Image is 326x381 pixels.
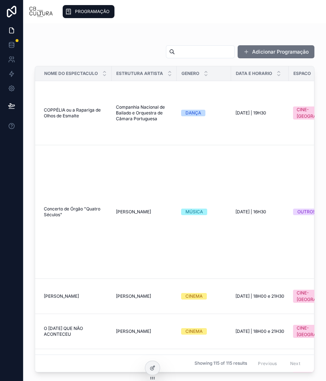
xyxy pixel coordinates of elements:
[181,209,227,215] a: MÚSICA
[44,326,107,337] a: O [DATE] QUE NÃO ACONTECEU
[181,71,199,76] span: Genero
[116,328,172,334] a: [PERSON_NAME]
[185,293,202,300] div: CINEMA
[293,71,311,76] span: Espaco
[116,293,172,299] a: [PERSON_NAME]
[185,110,201,116] div: DANÇA
[116,209,172,215] a: [PERSON_NAME]
[235,110,266,116] span: [DATE] | 19H30
[44,293,107,299] a: [PERSON_NAME]
[181,293,227,300] a: CINEMA
[44,71,98,76] span: Nome Do Espectaculo
[195,361,247,367] span: Showing 115 of 115 results
[63,5,114,18] a: PROGRAMAÇÃO
[181,110,227,116] a: DANÇA
[44,107,107,119] a: COPPÉLIA ou a Rapariga de Olhos de Esmalte
[116,209,151,215] span: [PERSON_NAME]
[181,328,227,335] a: CINEMA
[116,71,163,76] span: Estrutura Artista
[116,328,151,334] span: [PERSON_NAME]
[116,104,172,122] a: Companhia Nacional de Bailado e Orquestra de Câmara Portuguesa
[185,328,202,335] div: CINEMA
[238,45,314,58] button: Adicionar Programação
[235,209,284,215] a: [DATE] | 16H30
[44,206,107,218] a: Concerto de Órgão "Quatro Séculos"
[297,209,316,215] div: OUTROS
[29,6,53,17] img: App logo
[235,209,266,215] span: [DATE] | 16H30
[116,293,151,299] span: [PERSON_NAME]
[235,293,284,299] a: [DATE] | 18H00 e 21H30
[236,71,272,76] span: Data E Horario
[59,4,320,20] div: scrollable content
[44,293,79,299] span: [PERSON_NAME]
[235,328,284,334] a: [DATE] | 18H00 e 21H30
[185,209,203,215] div: MÚSICA
[75,9,109,14] span: PROGRAMAÇÃO
[235,110,284,116] a: [DATE] | 19H30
